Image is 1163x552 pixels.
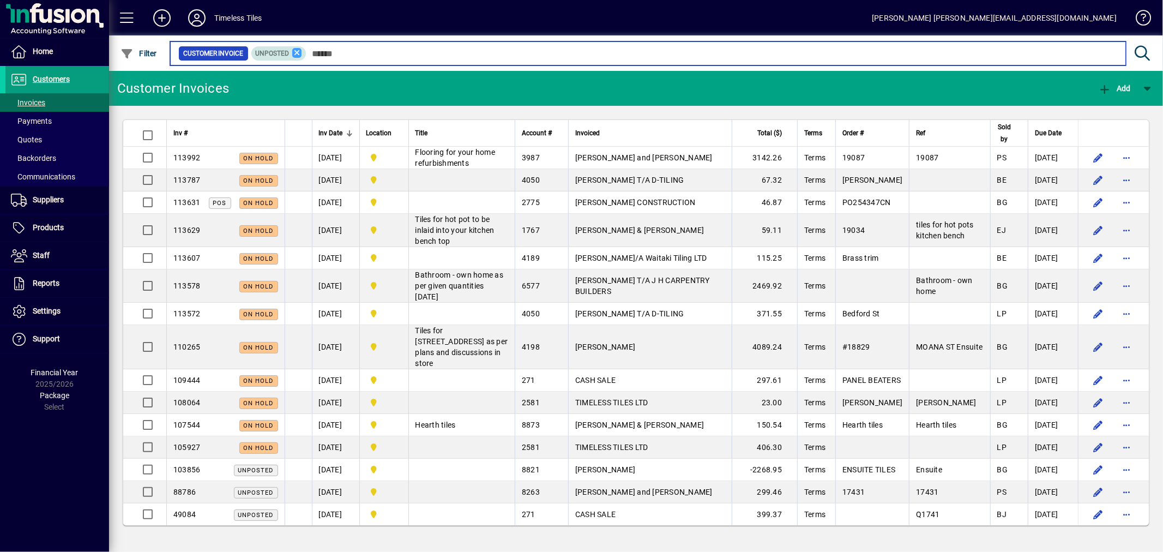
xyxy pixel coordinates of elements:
[575,127,725,139] div: Invoiced
[1028,303,1078,325] td: [DATE]
[120,49,157,58] span: Filter
[872,9,1117,27] div: [PERSON_NAME] [PERSON_NAME][EMAIL_ADDRESS][DOMAIN_NAME]
[1089,439,1107,456] button: Edit
[575,510,616,519] span: CASH SALE
[1118,277,1135,295] button: More options
[1035,127,1062,139] span: Due Date
[366,419,402,431] span: Dunedin
[522,465,540,474] span: 8821
[173,398,201,407] span: 108064
[1089,149,1107,166] button: Edit
[804,281,825,290] span: Terms
[522,309,540,318] span: 4050
[739,127,792,139] div: Total ($)
[1089,171,1107,189] button: Edit
[5,93,109,112] a: Invoices
[11,117,52,125] span: Payments
[1095,79,1134,98] button: Add
[842,398,902,407] span: [PERSON_NAME]
[804,254,825,262] span: Terms
[1089,277,1107,295] button: Edit
[1028,247,1078,269] td: [DATE]
[916,465,942,474] span: Ensuite
[522,176,540,184] span: 4050
[1028,269,1078,303] td: [DATE]
[916,488,938,496] span: 17431
[804,376,825,385] span: Terms
[11,172,75,181] span: Communications
[366,224,402,236] span: Dunedin
[842,488,865,496] span: 17431
[732,247,797,269] td: 115.25
[173,343,201,351] span: 110265
[842,309,880,318] span: Bedford St
[804,421,825,429] span: Terms
[842,198,891,207] span: PO254347CN
[842,421,883,429] span: Hearth tiles
[1118,194,1135,211] button: More options
[1028,325,1078,369] td: [DATE]
[1089,249,1107,267] button: Edit
[40,391,69,400] span: Package
[1028,169,1078,191] td: [DATE]
[173,376,201,385] span: 109444
[732,503,797,525] td: 399.37
[804,198,825,207] span: Terms
[575,254,707,262] span: [PERSON_NAME]/A Waitaki Tiling LTD
[732,414,797,436] td: 150.54
[256,50,290,57] span: Unposted
[1089,305,1107,322] button: Edit
[804,226,825,235] span: Terms
[312,214,359,247] td: [DATE]
[997,254,1007,262] span: BE
[5,167,109,186] a: Communications
[804,176,825,184] span: Terms
[244,227,274,235] span: On hold
[238,467,274,474] span: Unposted
[1118,439,1135,456] button: More options
[366,308,402,320] span: Dunedin
[33,47,53,56] span: Home
[522,127,552,139] span: Account #
[173,421,201,429] span: 107544
[575,198,696,207] span: [PERSON_NAME] CONSTRUCTION
[312,169,359,191] td: [DATE]
[842,254,879,262] span: Brass trim
[997,226,1007,235] span: EJ
[183,48,244,59] span: Customer Invoice
[1118,149,1135,166] button: More options
[33,75,70,83] span: Customers
[366,152,402,164] span: Dunedin
[916,127,983,139] div: Ref
[31,368,79,377] span: Financial Year
[173,127,188,139] span: Inv #
[757,127,782,139] span: Total ($)
[5,270,109,297] a: Reports
[312,325,359,369] td: [DATE]
[522,488,540,496] span: 8263
[173,510,196,519] span: 49084
[804,398,825,407] span: Terms
[1028,214,1078,247] td: [DATE]
[366,280,402,292] span: Dunedin
[522,281,540,290] span: 6577
[415,148,496,167] span: Flooring for your home refurbishments
[1028,414,1078,436] td: [DATE]
[997,281,1008,290] span: BG
[1089,194,1107,211] button: Edit
[251,46,306,61] mat-chip: Customer Invoice Status: Unposted
[366,374,402,386] span: Dunedin
[804,465,825,474] span: Terms
[997,153,1007,162] span: PS
[732,191,797,214] td: 46.87
[1118,394,1135,411] button: More options
[842,127,902,139] div: Order #
[997,309,1007,318] span: LP
[1118,483,1135,501] button: More options
[5,130,109,149] a: Quotes
[214,9,262,27] div: Timeless Tiles
[173,226,201,235] span: 113629
[522,226,540,235] span: 1767
[1098,84,1131,93] span: Add
[1089,221,1107,239] button: Edit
